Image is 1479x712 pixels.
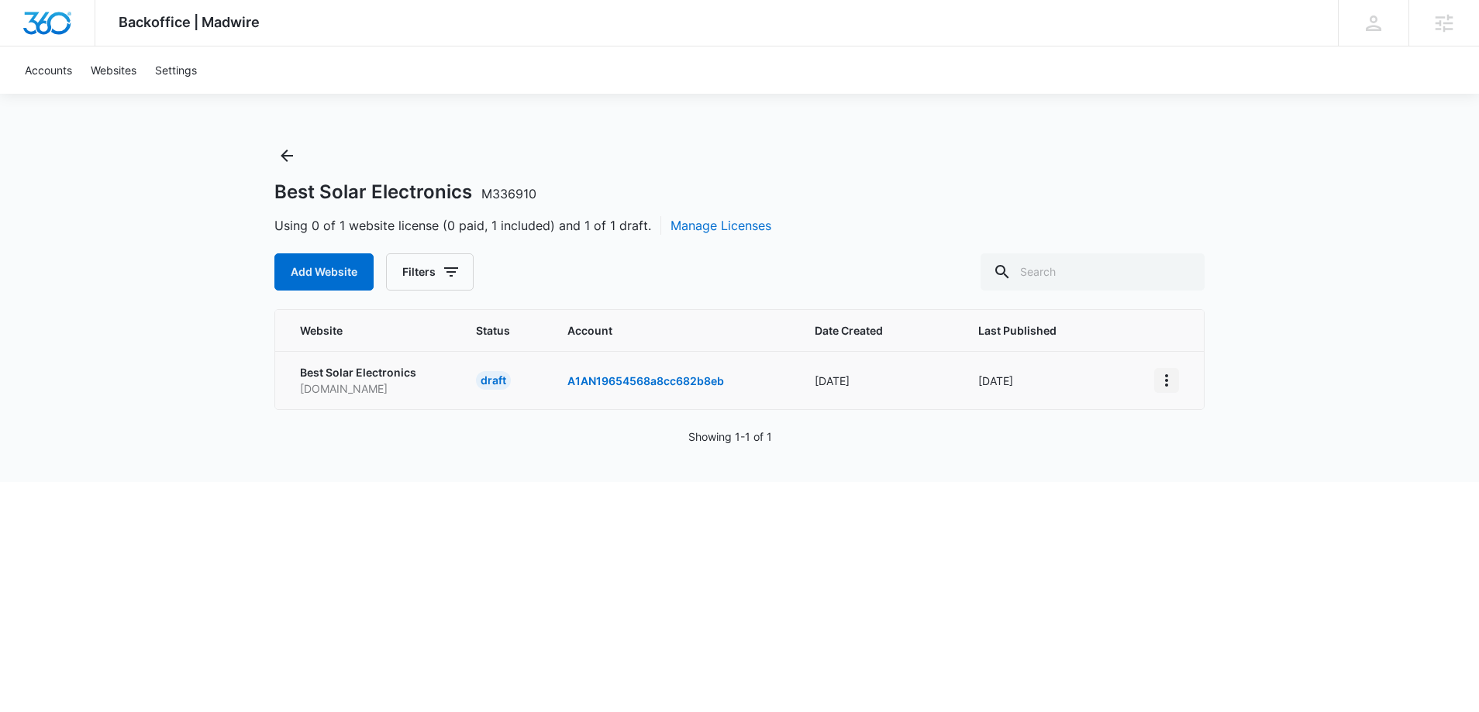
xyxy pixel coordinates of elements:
[671,216,771,235] button: Manage Licenses
[274,216,771,235] span: Using 0 of 1 website license (0 paid, 1 included) and 1 of 1 draft.
[476,371,511,390] div: draft
[81,46,146,94] a: Websites
[978,322,1095,339] span: Last Published
[300,322,416,339] span: Website
[1154,368,1179,393] button: View More
[815,322,919,339] span: Date Created
[300,364,439,380] p: Best Solar Electronics
[274,143,299,168] button: Back
[796,351,960,409] td: [DATE]
[981,253,1205,291] input: Search
[300,380,439,397] p: [DOMAIN_NAME]
[476,322,531,339] span: Status
[386,253,474,291] button: Filters
[567,374,724,387] a: A1AN19654568a8cc682b8eb
[567,322,777,339] span: Account
[481,186,536,201] span: M336910
[274,253,374,291] button: Add Website
[274,181,536,204] h1: Best Solar Electronics
[688,428,772,445] p: Showing 1-1 of 1
[960,351,1136,409] td: [DATE]
[146,46,206,94] a: Settings
[16,46,81,94] a: Accounts
[119,14,260,30] span: Backoffice | Madwire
